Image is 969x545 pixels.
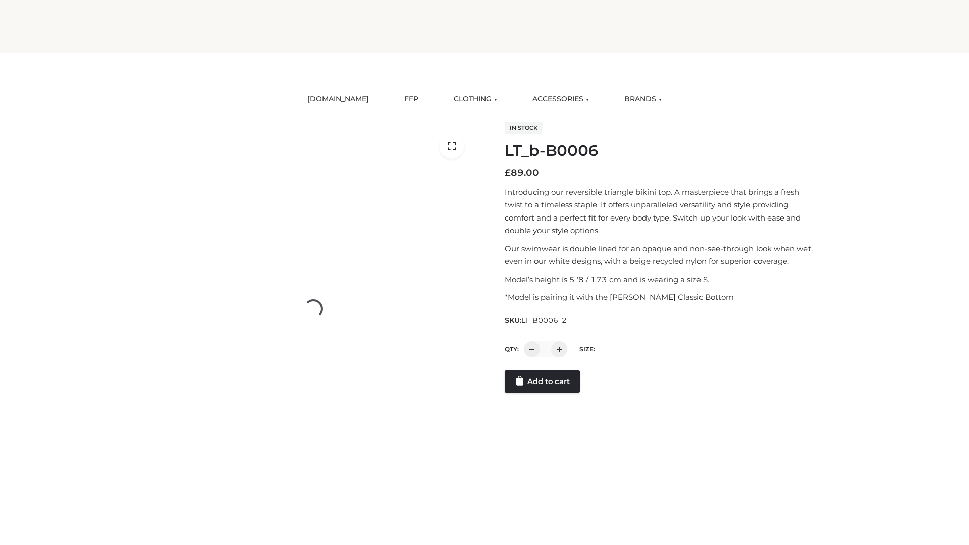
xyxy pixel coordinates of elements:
label: QTY: [505,345,519,353]
span: SKU: [505,314,568,326]
bdi: 89.00 [505,167,539,178]
h1: LT_b-B0006 [505,142,819,160]
a: CLOTHING [446,88,505,111]
label: Size: [579,345,595,353]
span: LT_B0006_2 [521,316,567,325]
a: Add to cart [505,370,580,393]
p: Our swimwear is double lined for an opaque and non-see-through look when wet, even in our white d... [505,242,819,268]
p: Introducing our reversible triangle bikini top. A masterpiece that brings a fresh twist to a time... [505,186,819,237]
a: [DOMAIN_NAME] [300,88,376,111]
a: ACCESSORIES [525,88,597,111]
p: Model’s height is 5 ‘8 / 173 cm and is wearing a size S. [505,273,819,286]
span: In stock [505,122,543,134]
a: BRANDS [617,88,669,111]
span: £ [505,167,511,178]
a: FFP [397,88,426,111]
p: *Model is pairing it with the [PERSON_NAME] Classic Bottom [505,291,819,304]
